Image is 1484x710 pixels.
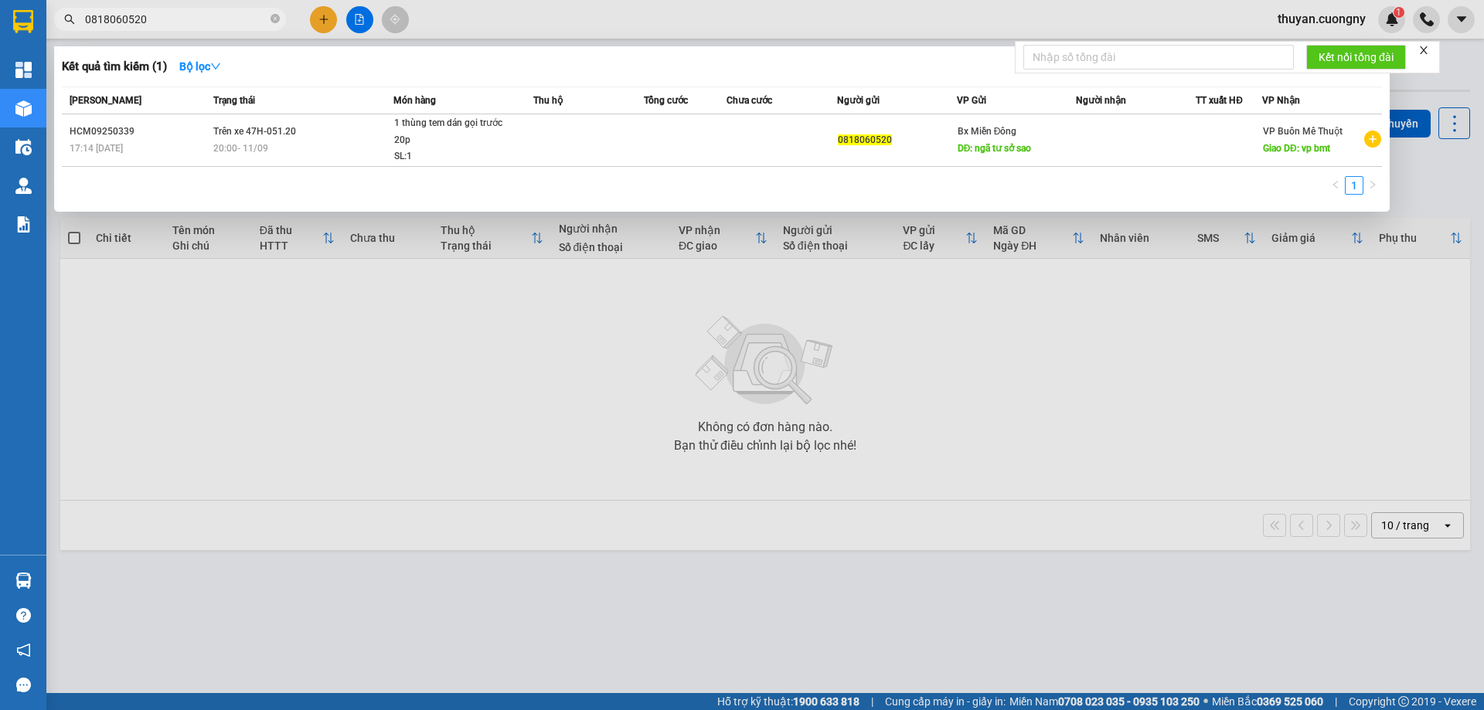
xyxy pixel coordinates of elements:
[15,100,32,117] img: warehouse-icon
[1263,126,1343,137] span: VP Buôn Mê Thuột
[1331,180,1340,189] span: left
[1363,176,1382,195] li: Next Page
[13,10,33,33] img: logo-vxr
[85,11,267,28] input: Tìm tên, số ĐT hoặc mã đơn
[213,143,268,154] span: 20:00 - 11/09
[644,95,688,106] span: Tổng cước
[1262,95,1300,106] span: VP Nhận
[1326,176,1345,195] li: Previous Page
[62,59,167,75] h3: Kết quả tìm kiếm ( 1 )
[70,95,141,106] span: [PERSON_NAME]
[1306,45,1406,70] button: Kết nối tổng đài
[16,678,31,692] span: message
[394,148,510,165] div: SL: 1
[958,126,1017,137] span: Bx Miền Đông
[167,54,233,79] button: Bộ lọcdown
[15,178,32,194] img: warehouse-icon
[213,95,255,106] span: Trạng thái
[838,134,892,145] span: 0818060520
[1263,143,1330,154] span: Giao DĐ: vp bmt
[1023,45,1294,70] input: Nhập số tổng đài
[1076,95,1126,106] span: Người nhận
[70,143,123,154] span: 17:14 [DATE]
[393,95,436,106] span: Món hàng
[1346,177,1363,194] a: 1
[70,124,209,140] div: HCM09250339
[727,95,772,106] span: Chưa cước
[1368,180,1377,189] span: right
[533,95,563,106] span: Thu hộ
[1364,131,1381,148] span: plus-circle
[958,143,1032,154] span: DĐ: ngã tư sở sao
[1196,95,1243,106] span: TT xuất HĐ
[16,643,31,657] span: notification
[213,126,296,137] span: Trên xe 47H-051.20
[15,62,32,78] img: dashboard-icon
[15,572,32,589] img: warehouse-icon
[1363,176,1382,195] button: right
[1326,176,1345,195] button: left
[957,95,986,106] span: VP Gửi
[271,12,280,27] span: close-circle
[15,216,32,233] img: solution-icon
[16,608,31,623] span: question-circle
[837,95,880,106] span: Người gửi
[1345,176,1363,195] li: 1
[271,14,280,23] span: close-circle
[179,60,221,73] strong: Bộ lọc
[210,61,221,72] span: down
[64,14,75,25] span: search
[1319,49,1394,66] span: Kết nối tổng đài
[1418,45,1429,56] span: close
[15,139,32,155] img: warehouse-icon
[394,115,510,148] div: 1 thùng tem dán gọi trước 20p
